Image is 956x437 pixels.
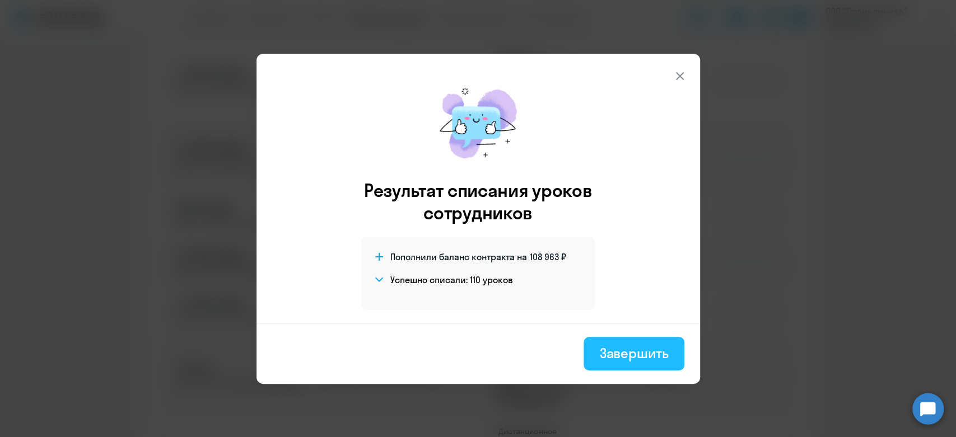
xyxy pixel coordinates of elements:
[599,344,668,362] div: Завершить
[584,337,684,370] button: Завершить
[428,76,529,170] img: mirage-message.png
[349,179,608,224] h3: Результат списания уроков сотрудников
[390,251,527,263] span: Пополнили баланс контракта на
[530,251,566,263] span: 108 963 ₽
[390,274,513,286] h4: Успешно списали: 110 уроков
